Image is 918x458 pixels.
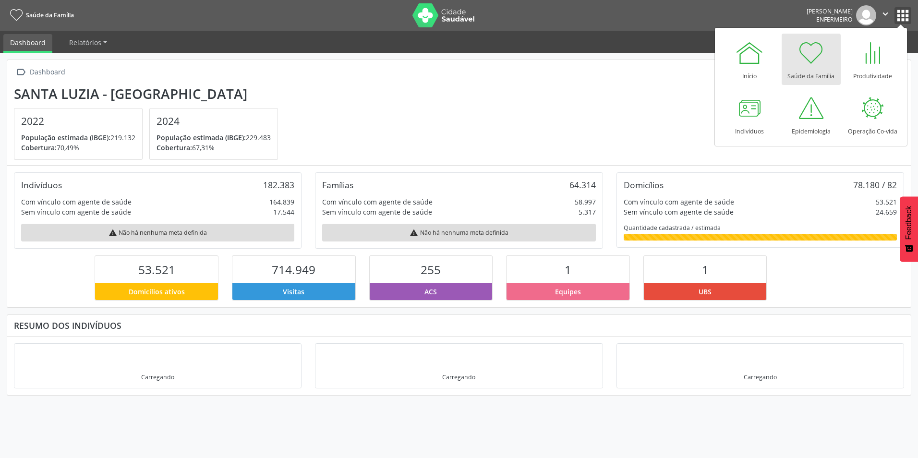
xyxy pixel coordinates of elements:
[702,262,709,277] span: 1
[157,143,271,153] p: 67,31%
[900,196,918,262] button: Feedback - Mostrar pesquisa
[843,34,902,85] a: Produtividade
[569,180,596,190] div: 64.314
[21,133,110,142] span: População estimada (IBGE):
[322,207,432,217] div: Sem vínculo com agente de saúde
[894,7,911,24] button: apps
[62,34,114,51] a: Relatórios
[565,262,571,277] span: 1
[807,7,853,15] div: [PERSON_NAME]
[21,143,135,153] p: 70,49%
[283,287,304,297] span: Visitas
[21,207,131,217] div: Sem vínculo com agente de saúde
[876,197,897,207] div: 53.521
[322,197,433,207] div: Com vínculo com agente de saúde
[21,115,135,127] h4: 2022
[579,207,596,217] div: 5.317
[624,224,897,232] div: Quantidade cadastrada / estimada
[782,89,841,140] a: Epidemiologia
[69,38,101,47] span: Relatórios
[7,7,74,23] a: Saúde da Família
[624,197,734,207] div: Com vínculo com agente de saúde
[269,197,294,207] div: 164.839
[322,224,595,241] div: Não há nenhuma meta definida
[624,207,734,217] div: Sem vínculo com agente de saúde
[744,373,777,381] div: Carregando
[856,5,876,25] img: img
[273,207,294,217] div: 17.544
[14,65,67,79] a:  Dashboard
[14,65,28,79] i: 
[26,11,74,19] span: Saúde da Família
[21,143,57,152] span: Cobertura:
[157,115,271,127] h4: 2024
[876,5,894,25] button: 
[816,15,853,24] span: Enfermeiro
[21,224,294,241] div: Não há nenhuma meta definida
[157,143,192,152] span: Cobertura:
[14,320,904,331] div: Resumo dos indivíduos
[21,133,135,143] p: 219.132
[720,89,779,140] a: Indivíduos
[843,89,902,140] a: Operação Co-vida
[129,287,185,297] span: Domicílios ativos
[157,133,271,143] p: 229.483
[624,180,664,190] div: Domicílios
[109,229,117,237] i: warning
[853,180,897,190] div: 78.180 / 82
[575,197,596,207] div: 58.997
[880,9,891,19] i: 
[138,262,175,277] span: 53.521
[555,287,581,297] span: Equipes
[28,65,67,79] div: Dashboard
[699,287,712,297] span: UBS
[720,34,779,85] a: Início
[421,262,441,277] span: 255
[782,34,841,85] a: Saúde da Família
[272,262,315,277] span: 714.949
[442,373,475,381] div: Carregando
[322,180,353,190] div: Famílias
[876,207,897,217] div: 24.659
[157,133,246,142] span: População estimada (IBGE):
[3,34,52,53] a: Dashboard
[410,229,418,237] i: warning
[21,197,132,207] div: Com vínculo com agente de saúde
[141,373,174,381] div: Carregando
[14,86,285,102] div: Santa Luzia - [GEOGRAPHIC_DATA]
[21,180,62,190] div: Indivíduos
[424,287,437,297] span: ACS
[905,206,913,240] span: Feedback
[263,180,294,190] div: 182.383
